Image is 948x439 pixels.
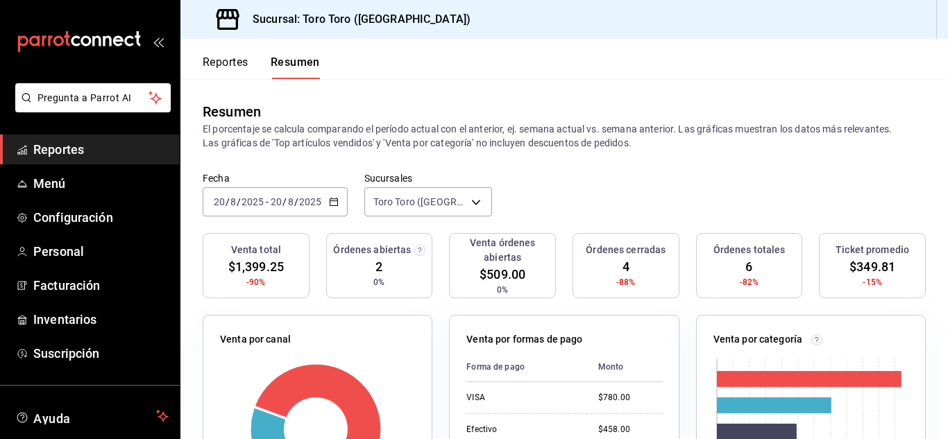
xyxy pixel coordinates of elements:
span: $1,399.25 [228,257,284,276]
p: Venta por formas de pago [466,332,582,347]
button: Reportes [203,55,248,79]
span: Toro Toro ([GEOGRAPHIC_DATA]) [373,195,466,209]
div: $458.00 [598,424,662,436]
th: Monto [587,352,662,382]
label: Fecha [203,173,348,183]
div: navigation tabs [203,55,320,79]
span: Personal [33,242,169,261]
h3: Venta órdenes abiertas [455,236,550,265]
span: / [226,196,230,207]
span: $509.00 [480,265,525,284]
div: Resumen [203,101,261,122]
p: Venta por categoría [713,332,803,347]
input: ---- [241,196,264,207]
span: Suscripción [33,344,169,363]
span: 2 [375,257,382,276]
span: Pregunta a Parrot AI [37,91,149,105]
a: Pregunta a Parrot AI [10,101,171,115]
span: $349.81 [849,257,895,276]
span: - [266,196,269,207]
button: open_drawer_menu [153,36,164,47]
p: El porcentaje se calcula comparando el período actual con el anterior, ej. semana actual vs. sema... [203,122,926,150]
span: 4 [623,257,629,276]
h3: Órdenes cerradas [586,243,666,257]
span: Configuración [33,208,169,227]
input: -- [270,196,282,207]
span: -82% [740,276,759,289]
input: -- [230,196,237,207]
span: / [282,196,287,207]
label: Sucursales [364,173,492,183]
span: 0% [373,276,384,289]
span: Reportes [33,140,169,159]
th: Forma de pago [466,352,587,382]
span: -88% [616,276,636,289]
h3: Órdenes totales [713,243,786,257]
div: VISA [466,392,576,404]
input: -- [213,196,226,207]
span: Inventarios [33,310,169,329]
input: -- [287,196,294,207]
div: Efectivo [466,424,576,436]
span: Ayuda [33,408,151,424]
span: Menú [33,174,169,193]
h3: Sucursal: Toro Toro ([GEOGRAPHIC_DATA]) [242,11,471,28]
h3: Venta total [231,243,281,257]
button: Resumen [271,55,320,79]
span: -90% [246,276,266,289]
span: / [237,196,241,207]
input: ---- [298,196,322,207]
span: -15% [863,276,882,289]
button: Pregunta a Parrot AI [15,83,171,112]
span: 6 [745,257,752,276]
span: Facturación [33,276,169,295]
h3: Órdenes abiertas [333,243,411,257]
div: $780.00 [598,392,662,404]
p: Venta por canal [220,332,291,347]
span: 0% [497,284,508,296]
span: / [294,196,298,207]
h3: Ticket promedio [836,243,909,257]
